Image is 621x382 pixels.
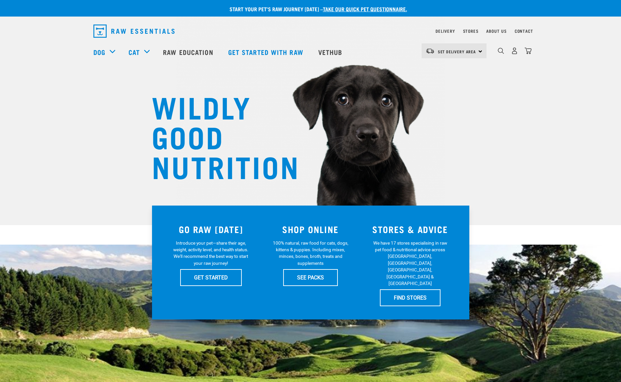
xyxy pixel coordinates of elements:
[364,224,456,234] h3: STORES & ADVICE
[283,269,338,286] a: SEE PACKS
[312,39,351,65] a: Vethub
[88,22,533,40] nav: dropdown navigation
[129,47,140,57] a: Cat
[371,240,449,287] p: We have 17 stores specialising in raw pet food & nutritional advice across [GEOGRAPHIC_DATA], [GE...
[265,224,356,234] h3: SHOP ONLINE
[511,47,518,54] img: user.png
[222,39,312,65] a: Get started with Raw
[93,47,105,57] a: Dog
[463,30,479,32] a: Stores
[93,24,175,38] img: Raw Essentials Logo
[525,47,532,54] img: home-icon@2x.png
[272,240,349,267] p: 100% natural, raw food for cats, dogs, kittens & puppies. Including mixes, minces, bones, broth, ...
[180,269,242,286] a: GET STARTED
[172,240,250,267] p: Introduce your pet—share their age, weight, activity level, and health status. We'll recommend th...
[152,91,284,180] h1: WILDLY GOOD NUTRITION
[380,289,440,306] a: FIND STORES
[156,39,221,65] a: Raw Education
[438,50,476,53] span: Set Delivery Area
[426,48,435,54] img: van-moving.png
[486,30,506,32] a: About Us
[323,7,407,10] a: take our quick pet questionnaire.
[165,224,257,234] h3: GO RAW [DATE]
[498,48,504,54] img: home-icon-1@2x.png
[515,30,533,32] a: Contact
[436,30,455,32] a: Delivery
